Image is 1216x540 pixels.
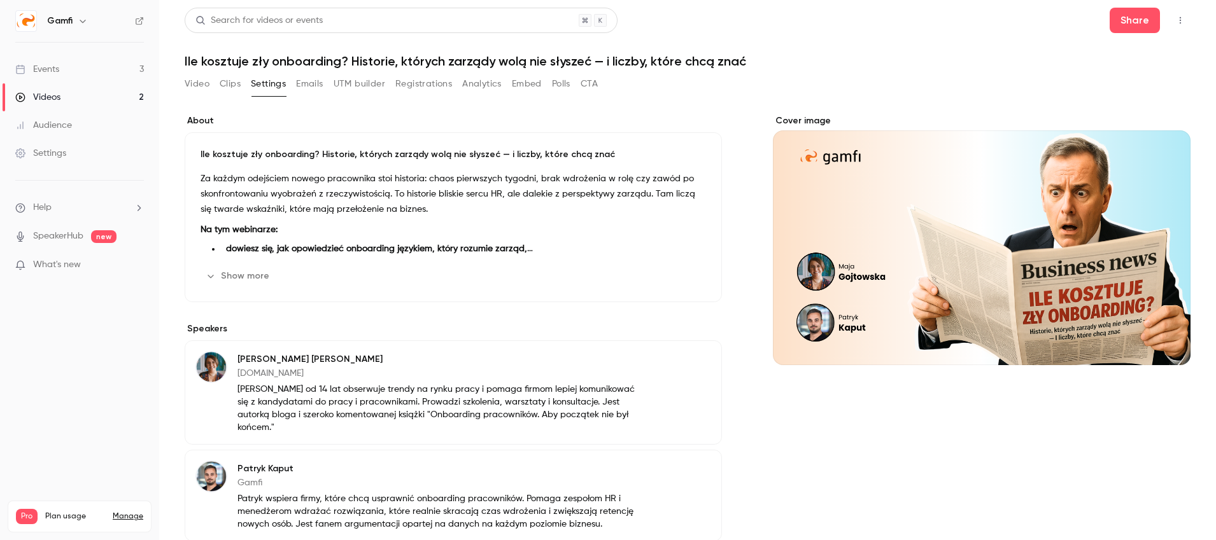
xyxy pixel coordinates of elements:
[185,340,722,445] div: Maja Gojtowska[PERSON_NAME] [PERSON_NAME][DOMAIN_NAME][PERSON_NAME] od 14 lat obserwuje trendy na...
[195,14,323,27] div: Search for videos or events
[251,74,286,94] button: Settings
[47,15,73,27] h6: Gamfi
[113,511,143,522] a: Manage
[237,462,639,475] p: Patryk Kaput
[237,383,639,434] p: [PERSON_NAME] od 14 lat obserwuje trendy na rynku pracy i pomaga firmom lepiej komunikować się z ...
[16,11,36,31] img: Gamfi
[15,201,144,214] li: help-dropdown-opener
[237,367,639,380] p: [DOMAIN_NAME]
[45,511,105,522] span: Plan usage
[185,74,209,94] button: Video
[129,260,144,271] iframe: Noticeable Trigger
[237,492,639,530] p: Patryk wspiera firmy, które chcą usprawnić onboarding pracowników. Pomaga zespołom HR i menedżero...
[226,244,533,253] strong: dowiesz się, jak opowiedzieć onboarding językiem, który rozumie zarząd,
[196,352,227,382] img: Maja Gojtowska
[33,258,81,272] span: What's new
[395,74,452,94] button: Registrations
[220,74,241,94] button: Clips
[1110,8,1160,33] button: Share
[185,114,722,127] label: About
[33,230,83,243] a: SpeakerHub
[185,322,722,335] label: Speakers
[773,114,1191,365] section: Cover image
[15,63,59,76] div: Events
[15,147,66,160] div: Settings
[237,476,639,489] p: Gamfi
[773,114,1191,127] label: Cover image
[296,74,323,94] button: Emails
[185,53,1191,69] h1: Ile kosztuje zły onboarding? Historie, których zarządy wolą nie słyszeć — i liczby, które chcą znać
[16,509,38,524] span: Pro
[462,74,502,94] button: Analytics
[201,148,706,161] p: Ile kosztuje zły onboarding? Historie, których zarządy wolą nie słyszeć — i liczby, które chcą znać
[334,74,385,94] button: UTM builder
[552,74,570,94] button: Polls
[33,201,52,214] span: Help
[512,74,542,94] button: Embed
[15,91,60,104] div: Videos
[196,461,227,492] img: Patryk Kaput
[237,353,639,366] p: [PERSON_NAME] [PERSON_NAME]
[201,266,277,286] button: Show more
[201,225,278,234] strong: Na tym webinarze:
[581,74,598,94] button: CTA
[1170,10,1191,31] button: Top Bar Actions
[15,119,72,132] div: Audience
[201,171,706,217] p: Za każdym odejściem nowego pracownika stoi historia: chaos pierwszych tygodni, brak wdrożenia w r...
[91,230,117,243] span: new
